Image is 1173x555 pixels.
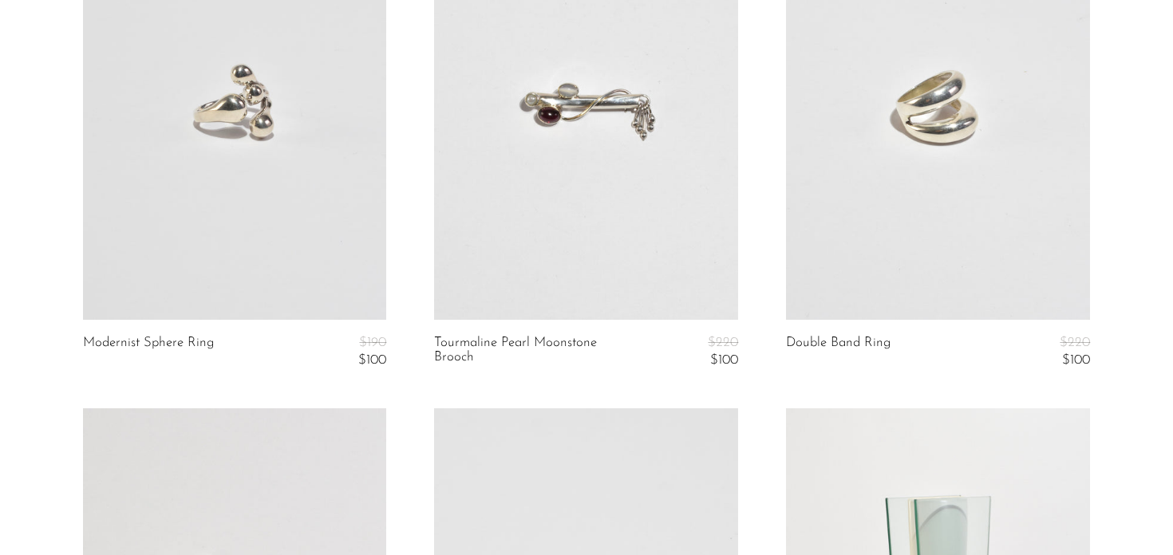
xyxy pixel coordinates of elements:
[359,336,386,349] span: $190
[358,353,386,367] span: $100
[1060,336,1090,349] span: $220
[710,353,738,367] span: $100
[1062,353,1090,367] span: $100
[434,336,638,368] a: Tourmaline Pearl Moonstone Brooch
[786,336,891,368] a: Double Band Ring
[83,336,214,368] a: Modernist Sphere Ring
[708,336,738,349] span: $220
